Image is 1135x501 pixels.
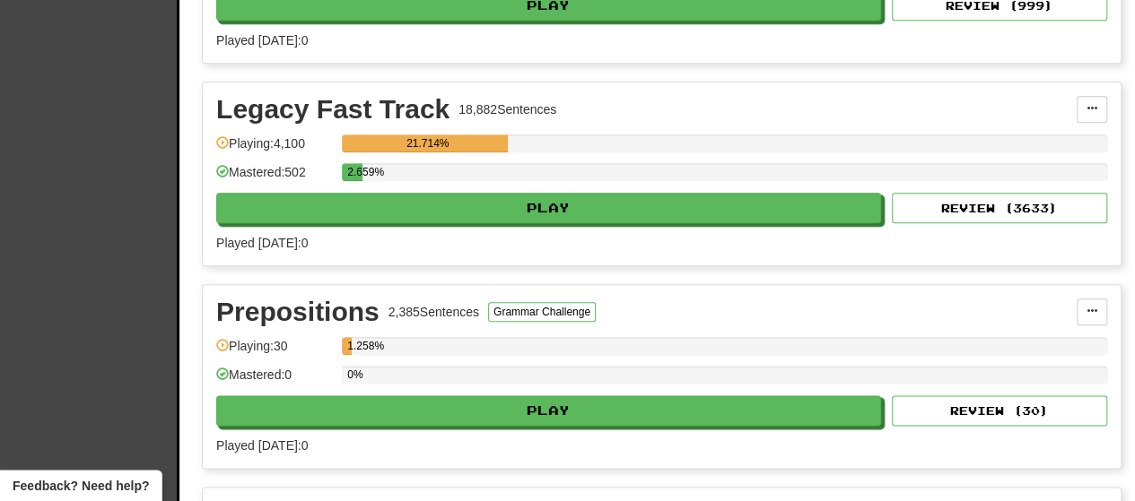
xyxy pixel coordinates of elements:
div: 2,385 Sentences [389,303,479,321]
span: Played [DATE]: 0 [216,236,308,250]
div: Playing: 4,100 [216,134,333,164]
span: Played [DATE]: 0 [216,33,308,48]
div: Legacy Fast Track [216,96,450,123]
div: Playing: 30 [216,337,333,367]
button: Play [216,193,881,223]
button: Review (3633) [892,193,1107,223]
div: Prepositions [216,298,380,325]
span: Open feedback widget [13,477,149,495]
button: Grammar Challenge [488,302,596,322]
div: 2.659% [347,163,362,181]
span: Played [DATE]: 0 [216,438,308,453]
div: 21.714% [347,134,508,152]
div: Mastered: 0 [216,366,333,395]
div: 1.258% [347,337,351,355]
button: Play [216,395,881,426]
div: 18,882 Sentences [458,100,556,118]
div: Mastered: 502 [216,163,333,193]
button: Review (30) [892,395,1107,426]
